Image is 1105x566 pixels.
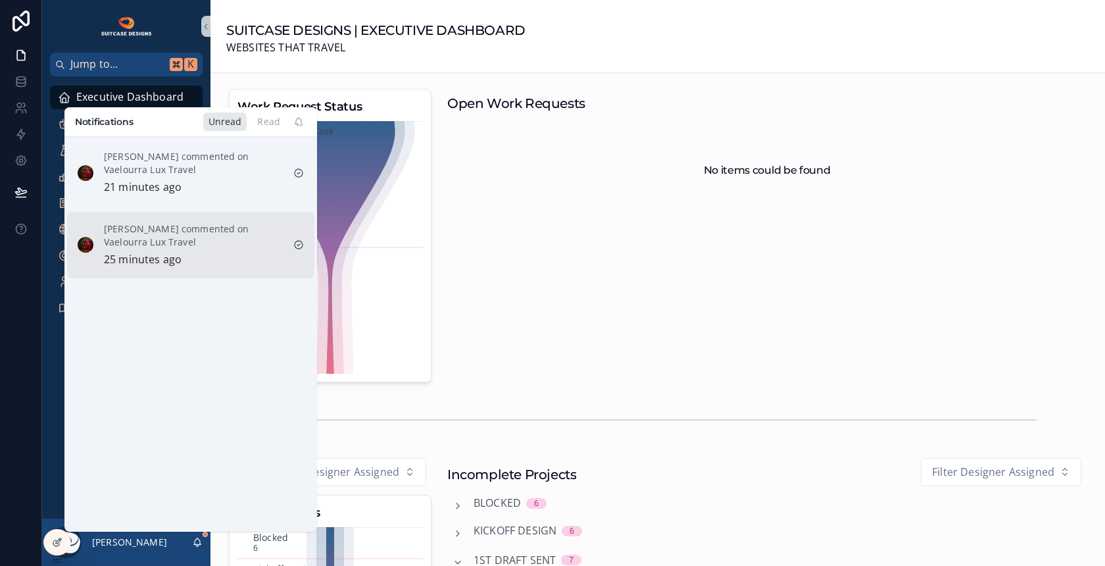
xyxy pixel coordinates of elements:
button: Select Button [921,458,1081,487]
span: Executive Dashboard [76,89,184,106]
span: Blocked [474,495,521,512]
div: 6 [570,526,574,536]
p: [PERSON_NAME] commented on Vaelourra Lux Travel [104,222,283,249]
button: Jump to...K [50,53,203,76]
div: scrollable content [42,76,210,337]
span: Jump to... [70,56,164,73]
a: My Profile [50,270,203,294]
a: User/Project [50,244,203,267]
h3: Work Request Status [237,97,423,116]
div: 7 [569,555,574,565]
span: Filter Designer Assigned [932,464,1054,481]
span: WEBSITES THAT TRAVEL [226,39,526,57]
img: Notification icon [78,165,93,181]
div: Unread [203,113,247,131]
button: Select Button [266,458,426,487]
a: Update User [50,217,203,241]
h1: Notifications [75,115,133,128]
a: Tasks [50,165,203,188]
h1: Incomplete Projects [447,465,576,484]
text: 6 [253,542,258,553]
img: Notification icon [78,237,93,253]
div: Read [252,113,285,131]
p: [PERSON_NAME] [92,536,167,549]
p: 21 minutes ago [104,179,182,196]
a: Open Work Requests [50,138,203,162]
a: Executive Dashboard [50,86,203,109]
a: Projects [50,112,203,136]
h1: Open Work Requests [447,94,585,113]
div: 6 [534,498,539,509]
text: Blocked [253,531,288,544]
span: K [185,59,196,70]
a: References [50,296,203,320]
h3: Project Status [237,503,423,522]
h1: SUITCASE DESIGNS | EXECUTIVE DASHBOARD [226,21,526,39]
h2: No items could be found [704,163,831,178]
a: Project Meeting Notes [50,191,203,215]
span: Filter Designer Assigned [277,464,399,481]
p: [PERSON_NAME] commented on Vaelourra Lux Travel [104,150,283,176]
p: 25 minutes ago [104,251,182,269]
span: Kickoff Design [474,523,556,540]
img: App logo [100,16,153,37]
